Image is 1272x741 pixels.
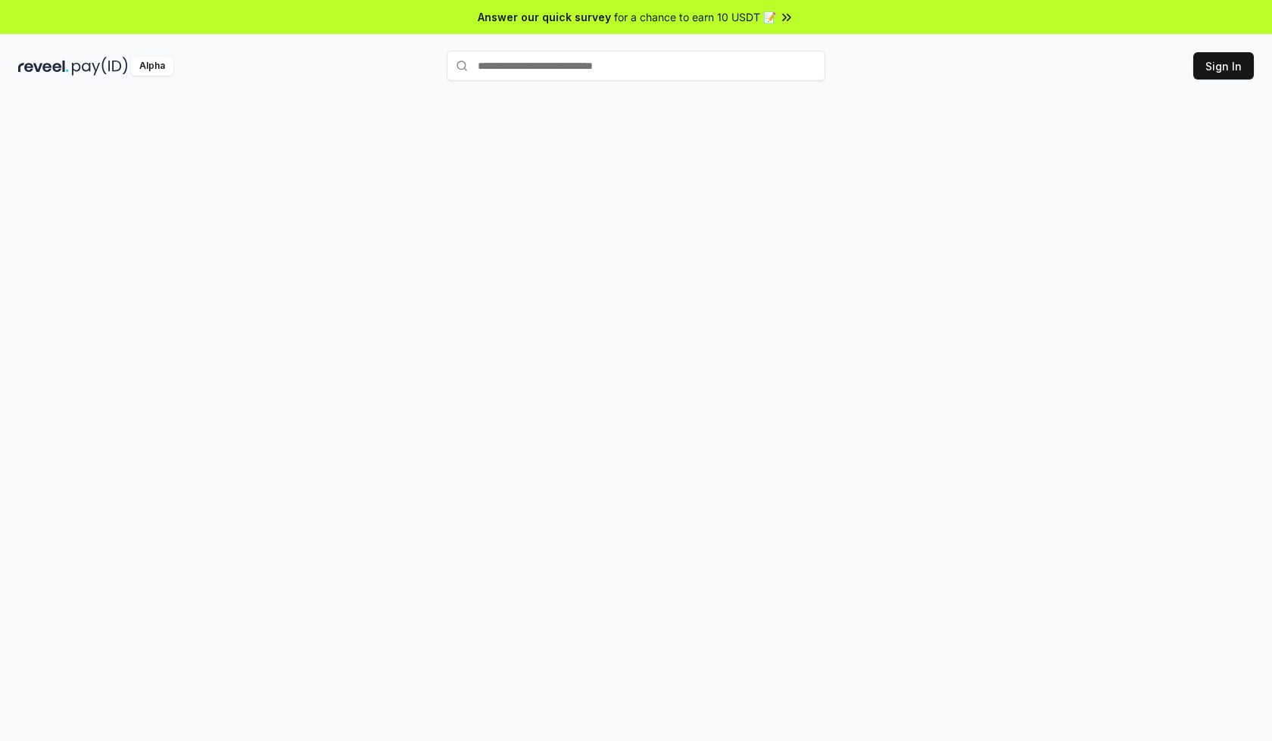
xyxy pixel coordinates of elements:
[72,57,128,76] img: pay_id
[18,57,69,76] img: reveel_dark
[478,9,611,25] span: Answer our quick survey
[1193,52,1254,79] button: Sign In
[614,9,776,25] span: for a chance to earn 10 USDT 📝
[131,57,173,76] div: Alpha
